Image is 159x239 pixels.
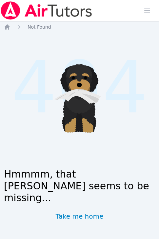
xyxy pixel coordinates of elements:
h1: Hmmmm, that [PERSON_NAME] seems to be missing... [4,168,155,204]
a: Not Found [28,24,51,30]
nav: Breadcrumb [4,24,155,30]
a: Take me home [56,212,104,221]
span: 404 [11,34,148,141]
